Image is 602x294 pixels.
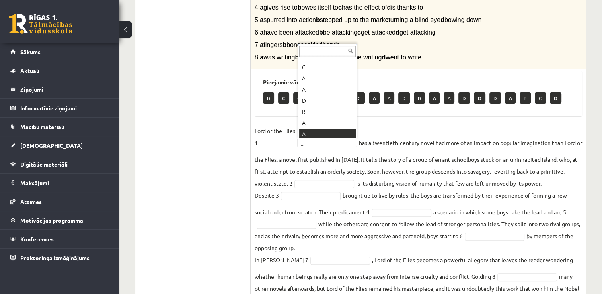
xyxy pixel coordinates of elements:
div: C [299,62,356,73]
div: B [299,106,356,118]
div: A [299,84,356,95]
div: D [299,95,356,106]
div: A [299,118,356,129]
div: A [299,129,356,140]
div: A [299,73,356,84]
